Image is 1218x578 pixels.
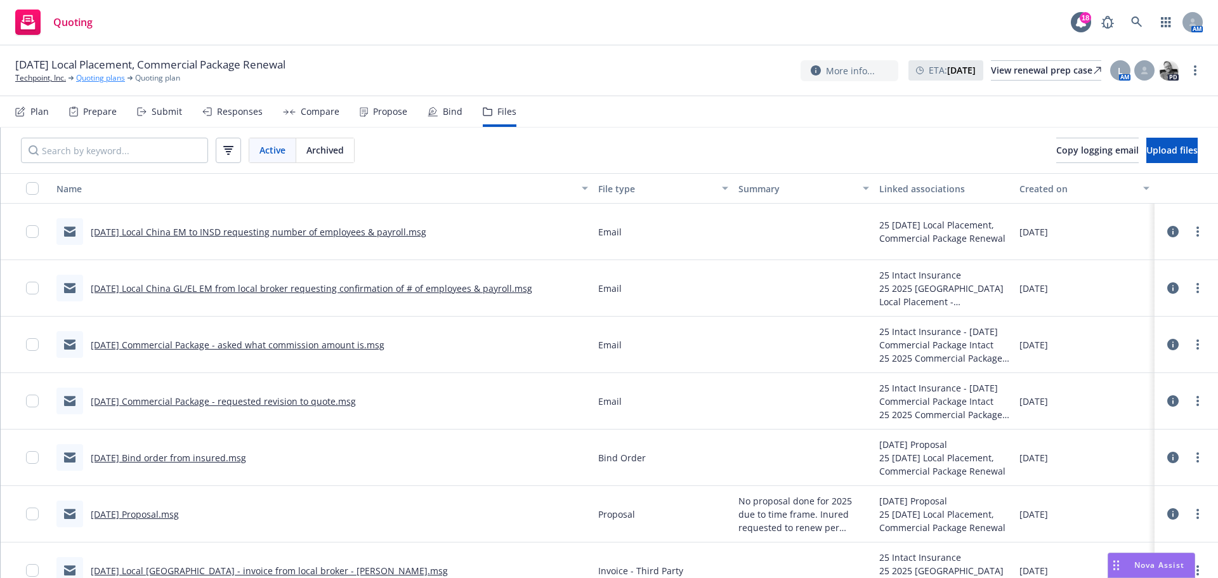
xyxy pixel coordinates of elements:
[51,173,593,204] button: Name
[879,218,1009,245] div: 25 [DATE] Local Placement, Commercial Package Renewal
[259,143,285,157] span: Active
[91,282,532,294] a: [DATE] Local China GL/EL EM from local broker requesting confirmation of # of employees & payroll...
[135,72,180,84] span: Quoting plan
[598,338,622,351] span: Email
[598,225,622,239] span: Email
[929,63,976,77] span: ETA :
[15,57,285,72] span: [DATE] Local Placement, Commercial Package Renewal
[76,72,125,84] a: Quoting plans
[26,338,39,351] input: Toggle Row Selected
[1158,60,1179,81] img: photo
[598,395,622,408] span: Email
[879,551,1009,564] div: 25 Intact Insurance
[879,268,1009,282] div: 25 Intact Insurance
[598,282,622,295] span: Email
[91,565,448,577] a: [DATE] Local [GEOGRAPHIC_DATA] - invoice from local broker - [PERSON_NAME].msg
[26,282,39,294] input: Toggle Row Selected
[306,143,344,157] span: Archived
[598,451,646,464] span: Bind Order
[1019,564,1048,577] span: [DATE]
[15,72,66,84] a: Techpoint, Inc.
[1190,563,1205,578] a: more
[83,107,117,117] div: Prepare
[26,451,39,464] input: Toggle Row Selected
[1056,138,1139,163] button: Copy logging email
[1056,144,1139,156] span: Copy logging email
[26,225,39,238] input: Toggle Row Selected
[879,408,1009,421] div: 25 2025 Commercial Package
[1095,10,1120,35] a: Report a Bug
[217,107,263,117] div: Responses
[947,64,976,76] strong: [DATE]
[1019,508,1048,521] span: [DATE]
[152,107,182,117] div: Submit
[1146,138,1198,163] button: Upload files
[738,494,868,534] span: No proposal done for 2025 due to time frame. Inured requested to renew per expiring and then upda...
[91,508,179,520] a: [DATE] Proposal.msg
[497,107,516,117] div: Files
[1108,553,1124,577] div: Drag to move
[598,564,683,577] span: Invoice - Third Party
[1080,12,1091,23] div: 18
[30,107,49,117] div: Plan
[879,451,1009,478] div: 25 [DATE] Local Placement, Commercial Package Renewal
[91,339,384,351] a: [DATE] Commercial Package - asked what commission amount is.msg
[1190,393,1205,409] a: more
[21,138,208,163] input: Search by keyword...
[879,381,1009,408] div: 25 Intact Insurance - [DATE] Commercial Package Intact
[26,182,39,195] input: Select all
[26,508,39,520] input: Toggle Row Selected
[1019,451,1048,464] span: [DATE]
[879,494,1009,508] div: [DATE] Proposal
[26,395,39,407] input: Toggle Row Selected
[373,107,407,117] div: Propose
[1134,560,1184,570] span: Nova Assist
[56,182,574,195] div: Name
[1188,63,1203,78] a: more
[879,508,1009,534] div: 25 [DATE] Local Placement, Commercial Package Renewal
[1153,10,1179,35] a: Switch app
[26,564,39,577] input: Toggle Row Selected
[879,438,1009,451] div: [DATE] Proposal
[991,60,1101,81] a: View renewal prep case
[10,4,98,40] a: Quoting
[1014,173,1155,204] button: Created on
[1019,182,1136,195] div: Created on
[598,508,635,521] span: Proposal
[1190,450,1205,465] a: more
[91,395,356,407] a: [DATE] Commercial Package - requested revision to quote.msg
[879,282,1009,308] div: 25 2025 [GEOGRAPHIC_DATA] Local Placement - [GEOGRAPHIC_DATA]
[1190,506,1205,522] a: more
[826,64,875,77] span: More info...
[801,60,898,81] button: More info...
[879,325,1009,351] div: 25 Intact Insurance - [DATE] Commercial Package Intact
[1019,225,1048,239] span: [DATE]
[598,182,714,195] div: File type
[874,173,1014,204] button: Linked associations
[1019,282,1048,295] span: [DATE]
[1190,280,1205,296] a: more
[738,182,855,195] div: Summary
[1118,64,1123,77] span: L
[91,452,246,464] a: [DATE] Bind order from insured.msg
[1190,337,1205,352] a: more
[879,351,1009,365] div: 25 2025 Commercial Package
[879,182,1009,195] div: Linked associations
[1146,144,1198,156] span: Upload files
[1019,395,1048,408] span: [DATE]
[1190,224,1205,239] a: more
[1108,553,1195,578] button: Nova Assist
[53,17,93,27] span: Quoting
[91,226,426,238] a: [DATE] Local China EM to INSD requesting number of employees & payroll.msg
[1019,338,1048,351] span: [DATE]
[301,107,339,117] div: Compare
[1124,10,1149,35] a: Search
[991,61,1101,80] div: View renewal prep case
[593,173,733,204] button: File type
[443,107,462,117] div: Bind
[733,173,874,204] button: Summary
